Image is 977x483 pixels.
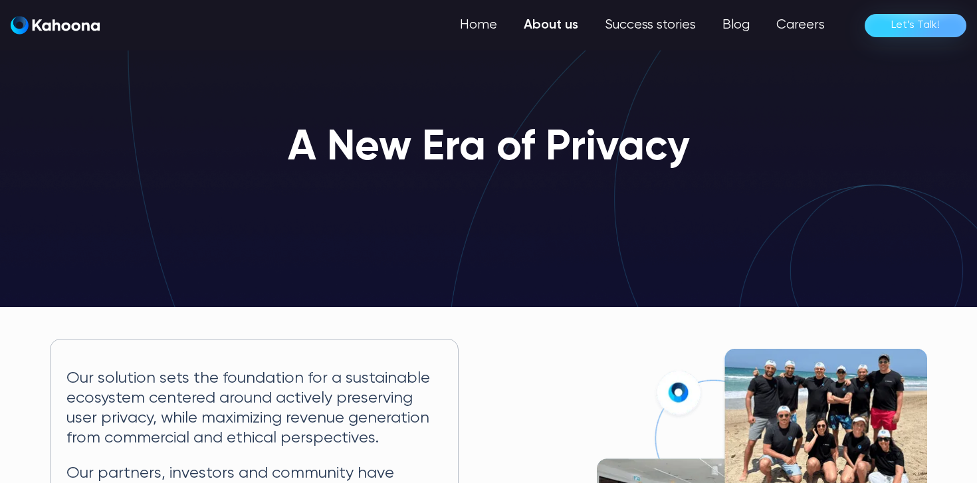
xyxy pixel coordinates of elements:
[865,14,966,37] a: Let’s Talk!
[66,369,442,448] p: Our solution sets the foundation for a sustainable ecosystem centered around actively preserving ...
[763,12,838,39] a: Careers
[709,12,763,39] a: Blog
[510,12,592,39] a: About us
[447,12,510,39] a: Home
[11,16,100,35] a: home
[288,125,690,171] h1: A New Era of Privacy
[592,12,709,39] a: Success stories
[891,15,940,36] div: Let’s Talk!
[11,16,100,35] img: Kahoona logo white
